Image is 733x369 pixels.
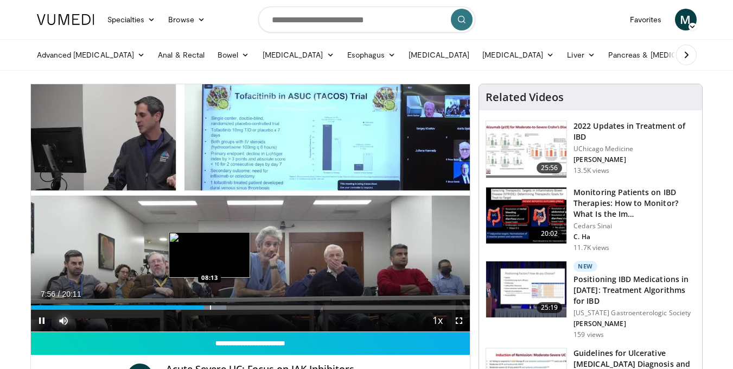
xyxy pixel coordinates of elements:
[256,44,341,66] a: [MEDICAL_DATA]
[486,261,696,339] a: 25:19 New Positioning IBD Medications in [DATE]: Treatment Algorithms for IBD [US_STATE] Gastroen...
[573,309,696,317] p: [US_STATE] Gastroenterologic Society
[486,121,696,178] a: 25:56 2022 Updates in Treatment of IBD UChicago Medicine [PERSON_NAME] 13.5K views
[31,310,53,332] button: Pause
[573,145,696,153] p: UChicago Medicine
[573,166,609,175] p: 13.5K views
[426,310,448,332] button: Playback Rate
[62,290,81,298] span: 20:11
[537,302,563,313] span: 25:19
[151,44,211,66] a: Anal & Rectal
[486,187,566,244] img: 609225da-72ea-422a-b68c-0f05c1f2df47.150x105_q85_crop-smart_upscale.jpg
[448,310,470,332] button: Fullscreen
[402,44,476,66] a: [MEDICAL_DATA]
[573,320,696,328] p: [PERSON_NAME]
[258,7,475,33] input: Search topics, interventions
[486,121,566,178] img: 9393c547-9b5d-4ed4-b79d-9c9e6c9be491.150x105_q85_crop-smart_upscale.jpg
[573,261,597,272] p: New
[486,91,564,104] h4: Related Videos
[53,310,74,332] button: Mute
[169,232,250,278] img: image.jpeg
[341,44,403,66] a: Esophagus
[573,274,696,307] h3: Positioning IBD Medications in [DATE]: Treatment Algorithms for IBD
[573,187,696,220] h3: Monitoring Patients on IBD Therapies: How to Monitor? What Is the Im…
[602,44,729,66] a: Pancreas & [MEDICAL_DATA]
[211,44,256,66] a: Bowel
[537,228,563,239] span: 20:02
[537,162,563,173] span: 25:56
[623,9,668,30] a: Favorites
[31,84,470,332] video-js: Video Player
[573,233,696,241] p: C. Ha
[486,261,566,318] img: 9ce3f8e3-680b-420d-aa6b-dcfa94f31065.150x105_q85_crop-smart_upscale.jpg
[573,330,604,339] p: 159 views
[675,9,697,30] a: M
[162,9,212,30] a: Browse
[573,155,696,164] p: [PERSON_NAME]
[31,305,470,310] div: Progress Bar
[41,290,55,298] span: 7:56
[573,121,696,142] h3: 2022 Updates in Treatment of IBD
[30,44,152,66] a: Advanced [MEDICAL_DATA]
[58,290,60,298] span: /
[486,187,696,252] a: 20:02 Monitoring Patients on IBD Therapies: How to Monitor? What Is the Im… Cedars Sinai C. Ha 11...
[476,44,560,66] a: [MEDICAL_DATA]
[573,243,609,252] p: 11.7K views
[37,14,94,25] img: VuMedi Logo
[560,44,601,66] a: Liver
[573,222,696,230] p: Cedars Sinai
[101,9,162,30] a: Specialties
